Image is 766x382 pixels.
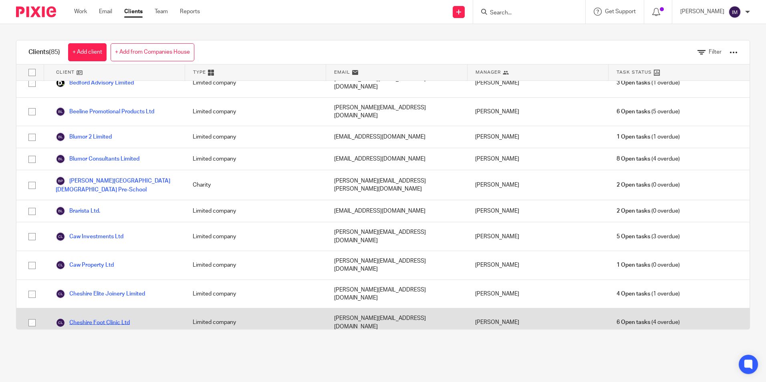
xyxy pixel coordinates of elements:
[617,155,650,163] span: 8 Open tasks
[326,251,467,279] div: [PERSON_NAME][EMAIL_ADDRESS][DOMAIN_NAME]
[326,222,467,251] div: [PERSON_NAME][EMAIL_ADDRESS][DOMAIN_NAME]
[56,78,134,88] a: Bedford Advisory Limited
[155,8,168,16] a: Team
[68,43,107,61] a: + Add client
[467,170,608,200] div: [PERSON_NAME]
[185,251,326,279] div: Limited company
[185,280,326,308] div: Limited company
[617,233,650,241] span: 5 Open tasks
[56,206,100,216] a: Brarista Ltd.
[617,69,652,76] span: Task Status
[617,79,650,87] span: 3 Open tasks
[185,148,326,170] div: Limited company
[467,308,608,337] div: [PERSON_NAME]
[467,222,608,251] div: [PERSON_NAME]
[56,260,114,270] a: Caw Property Ltd
[617,290,650,298] span: 4 Open tasks
[467,280,608,308] div: [PERSON_NAME]
[617,233,680,241] span: (3 overdue)
[185,98,326,126] div: Limited company
[467,148,608,170] div: [PERSON_NAME]
[467,98,608,126] div: [PERSON_NAME]
[680,8,724,16] p: [PERSON_NAME]
[56,318,130,328] a: Cheshire Foot Clinic Ltd
[709,49,722,55] span: Filter
[728,6,741,18] img: svg%3E
[111,43,194,61] a: + Add from Companies House
[185,308,326,337] div: Limited company
[617,133,680,141] span: (1 overdue)
[617,79,680,87] span: (1 overdue)
[56,260,65,270] img: svg%3E
[56,176,65,186] img: svg%3E
[617,181,650,189] span: 2 Open tasks
[326,98,467,126] div: [PERSON_NAME][EMAIL_ADDRESS][DOMAIN_NAME]
[56,78,65,88] img: Deloitte.jpg
[56,69,75,76] span: Client
[56,289,145,299] a: Cheshire Elite Joinery Limited
[326,200,467,222] div: [EMAIL_ADDRESS][DOMAIN_NAME]
[24,65,40,80] input: Select all
[185,200,326,222] div: Limited company
[49,49,60,55] span: (85)
[185,222,326,251] div: Limited company
[56,132,65,142] img: svg%3E
[605,9,636,14] span: Get Support
[124,8,143,16] a: Clients
[326,170,467,200] div: [PERSON_NAME][EMAIL_ADDRESS][PERSON_NAME][DOMAIN_NAME]
[74,8,87,16] a: Work
[56,232,123,241] a: Caw Investments Ltd
[467,251,608,279] div: [PERSON_NAME]
[185,126,326,148] div: Limited company
[56,107,65,117] img: svg%3E
[617,155,680,163] span: (4 overdue)
[28,48,60,56] h1: Clients
[56,232,65,241] img: svg%3E
[326,126,467,148] div: [EMAIL_ADDRESS][DOMAIN_NAME]
[467,200,608,222] div: [PERSON_NAME]
[56,154,65,164] img: svg%3E
[56,107,154,117] a: Beeline Promotional Products Ltd
[617,261,650,269] span: 1 Open tasks
[476,69,501,76] span: Manager
[617,261,680,269] span: (0 overdue)
[617,181,680,189] span: (0 overdue)
[326,280,467,308] div: [PERSON_NAME][EMAIL_ADDRESS][DOMAIN_NAME]
[56,154,139,164] a: Blumor Consultants Limited
[16,6,56,17] img: Pixie
[617,108,650,116] span: 6 Open tasks
[99,8,112,16] a: Email
[56,318,65,328] img: svg%3E
[193,69,206,76] span: Type
[617,133,650,141] span: 1 Open tasks
[185,170,326,200] div: Charity
[617,108,680,116] span: (5 overdue)
[326,148,467,170] div: [EMAIL_ADDRESS][DOMAIN_NAME]
[56,132,112,142] a: Blumor 2 Limited
[617,207,680,215] span: (0 overdue)
[617,318,650,326] span: 6 Open tasks
[467,69,608,97] div: [PERSON_NAME]
[489,10,561,17] input: Search
[326,69,467,97] div: [PERSON_NAME][EMAIL_ADDRESS][DOMAIN_NAME]
[56,176,177,194] a: [PERSON_NAME][GEOGRAPHIC_DATA][DEMOGRAPHIC_DATA] Pre-School
[326,308,467,337] div: [PERSON_NAME][EMAIL_ADDRESS][DOMAIN_NAME]
[334,69,350,76] span: Email
[467,126,608,148] div: [PERSON_NAME]
[56,206,65,216] img: svg%3E
[617,290,680,298] span: (1 overdue)
[185,69,326,97] div: Limited company
[180,8,200,16] a: Reports
[617,207,650,215] span: 2 Open tasks
[56,289,65,299] img: svg%3E
[617,318,680,326] span: (4 overdue)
